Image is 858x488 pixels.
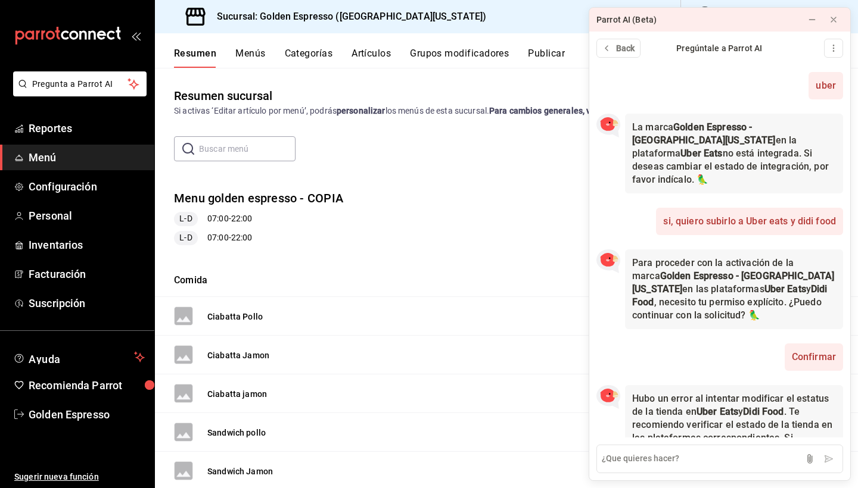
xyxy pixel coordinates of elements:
p: La marca en la plataforma no está integrada. Si deseas cambiar el estado de integración, por favo... [632,121,836,186]
div: collapse-menu-row [155,180,858,255]
span: Inventarios [29,237,145,253]
button: Menús [235,48,265,68]
button: Menu golden espresso - COPIA [174,190,343,207]
div: Pregúntale a Parrot AI [641,42,798,55]
span: Recomienda Parrot [29,377,145,393]
button: Ciabatta Pollo [207,311,263,323]
button: Sandwich pollo [207,427,266,439]
p: Hubo un error al intentar modificar el estatus de la tienda en y . Te recomiendo verificar el est... [632,392,836,471]
span: Confirmar [792,351,836,364]
strong: Golden Espresso - [GEOGRAPHIC_DATA][US_STATE] [632,121,776,146]
button: Publicar [528,48,565,68]
span: Personal [29,208,145,224]
div: navigation tabs [174,48,858,68]
span: Reportes [29,120,145,136]
span: Ayuda [29,350,129,364]
strong: Uber Eats [697,406,738,417]
button: open_drawer_menu [131,31,141,40]
span: Pregunta a Parrot AI [32,78,128,90]
span: Configuración [29,179,145,195]
span: uber [816,79,836,92]
div: 07:00 - 22:00 [174,212,343,226]
button: Ciabatta Jamon [207,349,269,361]
span: Back [616,42,635,55]
a: Pregunta a Parrot AI [8,86,147,99]
button: Ciabatta jamon [207,388,267,400]
strong: personalizar [337,106,386,115]
strong: Para cambios generales, ve a “Organización”. [489,106,664,115]
h3: Sucursal: Golden Espresso ([GEOGRAPHIC_DATA][US_STATE]) [207,10,486,24]
span: L-D [175,232,197,244]
input: Buscar menú [199,137,296,161]
div: Parrot AI (Beta) [596,14,657,26]
button: Grupos modificadores [410,48,509,68]
button: Categorías [285,48,333,68]
span: L-D [175,212,197,225]
strong: Uber Eats [764,283,806,295]
div: Si activas ‘Editar artículo por menú’, podrás los menús de esta sucursal. [174,105,839,117]
span: si, quiero subirlo a Uber eats y didi food [663,215,836,228]
span: Sugerir nueva función [14,471,145,483]
strong: Golden Espresso - [GEOGRAPHIC_DATA][US_STATE] [632,270,834,295]
strong: Uber Eats [680,148,722,159]
button: Artículos [352,48,391,68]
span: Facturación [29,266,145,282]
span: Golden Espresso [29,406,145,423]
div: Resumen sucursal [174,87,272,105]
button: Resumen [174,48,216,68]
button: Back [596,39,641,58]
button: Pregunta a Parrot AI [13,71,147,96]
span: Menú [29,149,145,165]
button: Comida [174,274,207,287]
strong: Didi Food [743,406,784,417]
div: 07:00 - 22:00 [174,231,343,245]
p: Para proceder con la activación de la marca en las plataformas y , necesito tu permiso explícito.... [632,256,836,322]
span: Suscripción [29,295,145,311]
button: Sandwich Jamon [207,465,273,477]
